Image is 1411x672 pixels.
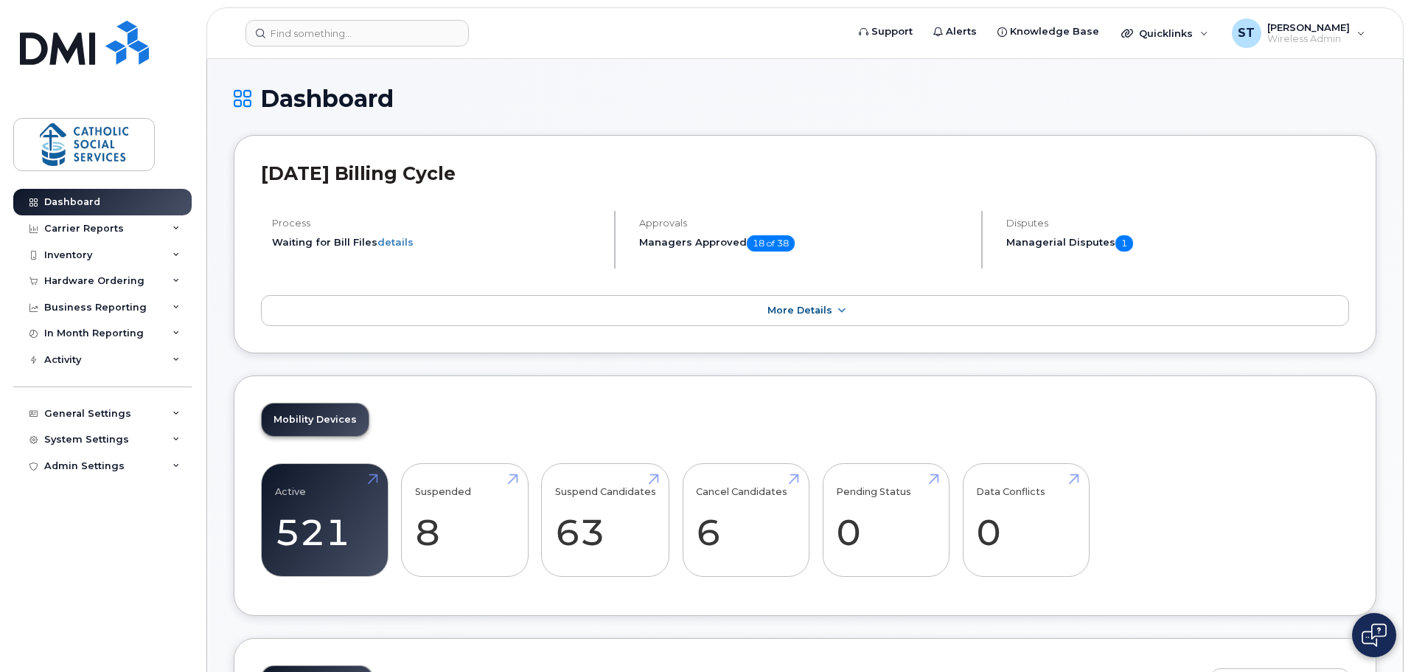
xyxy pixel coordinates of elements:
h1: Dashboard [234,86,1376,111]
h4: Disputes [1006,218,1349,229]
span: 18 of 38 [747,235,795,252]
a: Data Conflicts 0 [976,471,1076,569]
h5: Managers Approved [639,235,969,252]
a: Cancel Candidates 6 [696,471,795,569]
span: More Details [767,305,832,316]
a: Suspended 8 [415,471,515,569]
h2: [DATE] Billing Cycle [261,162,1349,184]
h4: Process [272,218,602,229]
a: Active 521 [275,471,374,569]
a: Pending Status 0 [836,471,936,569]
li: Waiting for Bill Files [272,235,602,249]
a: details [377,236,414,248]
img: Open chat [1362,623,1387,647]
a: Mobility Devices [262,403,369,436]
h4: Approvals [639,218,969,229]
a: Suspend Candidates 63 [555,471,656,569]
h5: Managerial Disputes [1006,235,1349,252]
span: 1 [1115,235,1133,252]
